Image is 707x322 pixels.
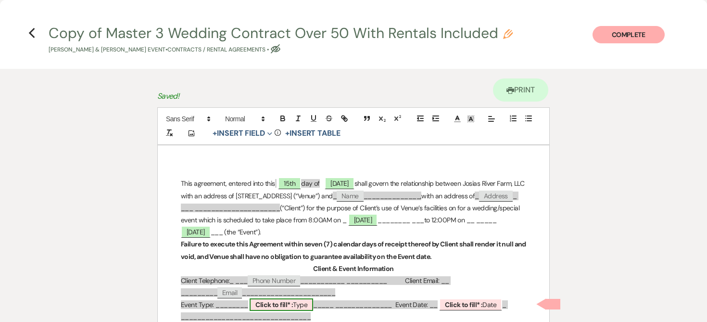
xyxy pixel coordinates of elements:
p: [PERSON_NAME] & [PERSON_NAME] Event • Contracts / Rental Agreements • [49,45,513,54]
span: + [285,129,290,137]
span: [DATE] [348,214,378,226]
p: Saved! [157,90,179,103]
span: _ ___ _____________________ [181,192,518,212]
span: Name [337,191,364,202]
p: This agreement, entered into this shall govern the relationship between Josias River Farm, LLC wi... [181,178,526,238]
span: Client Telephone:_ ___ [181,276,248,285]
span: [DATE] [181,226,211,238]
span: + [213,129,217,137]
span: _____ ______________ Event Date: __ [313,300,438,309]
span: Event Type: ________ [181,300,248,309]
b: Click to fill* : [445,300,482,309]
span: ______________, [364,192,422,200]
span: Email [217,287,242,298]
b: Click to fill* : [255,300,293,309]
span: Header Formats [221,113,268,125]
span: Address [479,191,513,202]
button: Copy of Master 3 Wedding Contract Over 50 With Rentals Included[PERSON_NAME] & [PERSON_NAME] Even... [49,26,513,54]
span: Text Color [451,113,464,125]
span: _ [475,192,479,200]
span: Date [439,298,502,310]
span: ___________ __________ Client Email: __ _________ [181,276,451,297]
button: +Insert Table [282,128,344,139]
span: Text Background Color [464,113,478,125]
button: Complete [593,26,665,43]
span: _ [333,192,337,200]
span: day of [301,179,320,188]
span: _______________________ [242,288,335,297]
strong: Client & Event Information [313,264,393,273]
strong: Failure to execute this Agreement within seven (7) calendar days of receipt thereof by Client sha... [181,240,527,260]
span: Phone Number [248,275,300,286]
span: [DATE] [325,177,354,189]
span: Type [250,298,313,311]
button: Insert Field [209,128,276,139]
span: Alignment [485,113,498,125]
span: 15th [278,177,301,189]
a: Print [493,78,548,102]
